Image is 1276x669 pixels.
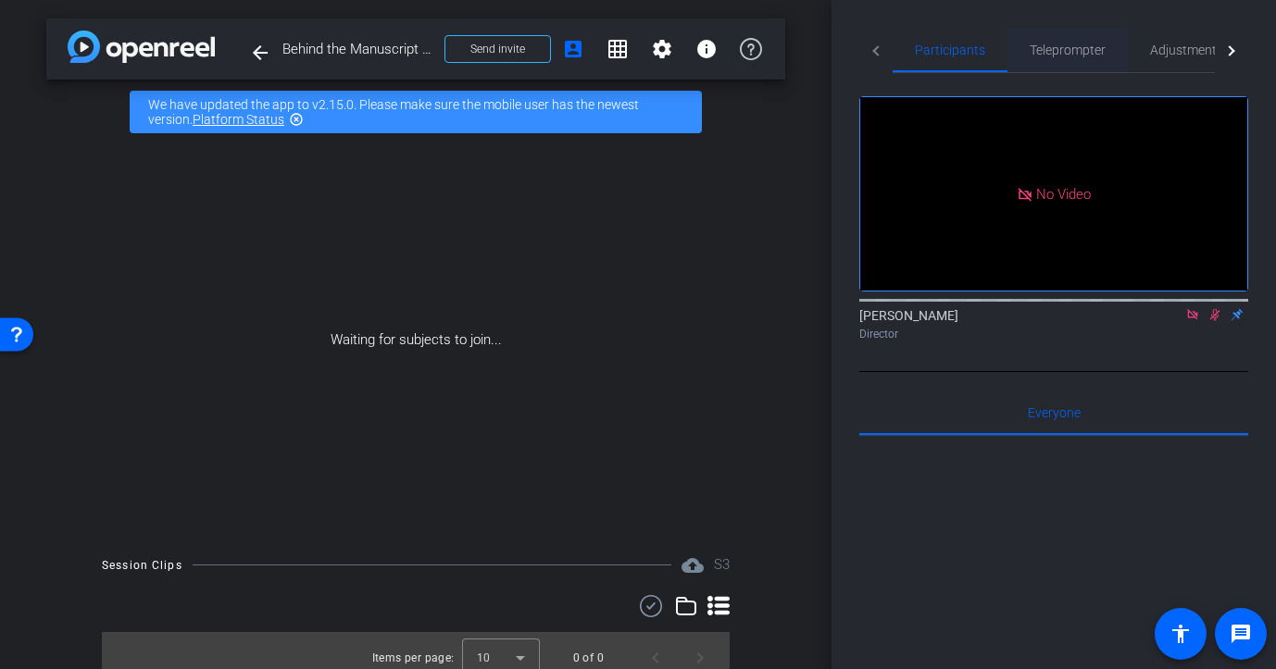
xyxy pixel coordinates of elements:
div: [PERSON_NAME] [859,306,1248,342]
span: Teleprompter [1030,43,1106,56]
h2: S3 [714,554,730,576]
div: Session Clips [102,556,182,575]
mat-icon: highlight_off [289,112,304,127]
mat-icon: arrow_back [249,42,271,64]
span: Participants [915,43,985,56]
mat-icon: account_box [562,38,584,60]
span: Send invite [470,42,525,56]
a: Platform Status [193,112,284,127]
mat-icon: grid_on [607,38,629,60]
mat-icon: message [1230,623,1252,645]
mat-icon: info [695,38,718,60]
div: 0 of 0 [573,649,604,667]
button: Send invite [444,35,551,63]
mat-icon: accessibility [1170,623,1192,645]
div: Director [859,326,1248,342]
div: We have updated the app to v2.15.0. Please make sure the mobile user has the newest version. [130,91,702,133]
span: Destinations for your clips [682,554,704,576]
div: Items per page: [372,649,455,667]
div: Waiting for subjects to join... [46,144,785,536]
span: No Video [1036,185,1091,202]
span: Adjustments [1150,43,1223,56]
span: Behind the Manuscript [DATE] [282,31,433,68]
mat-icon: cloud_upload [682,554,704,576]
span: Everyone [1028,406,1081,419]
div: Session clips [714,554,730,576]
mat-icon: settings [651,38,673,60]
img: app-logo [68,31,215,63]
